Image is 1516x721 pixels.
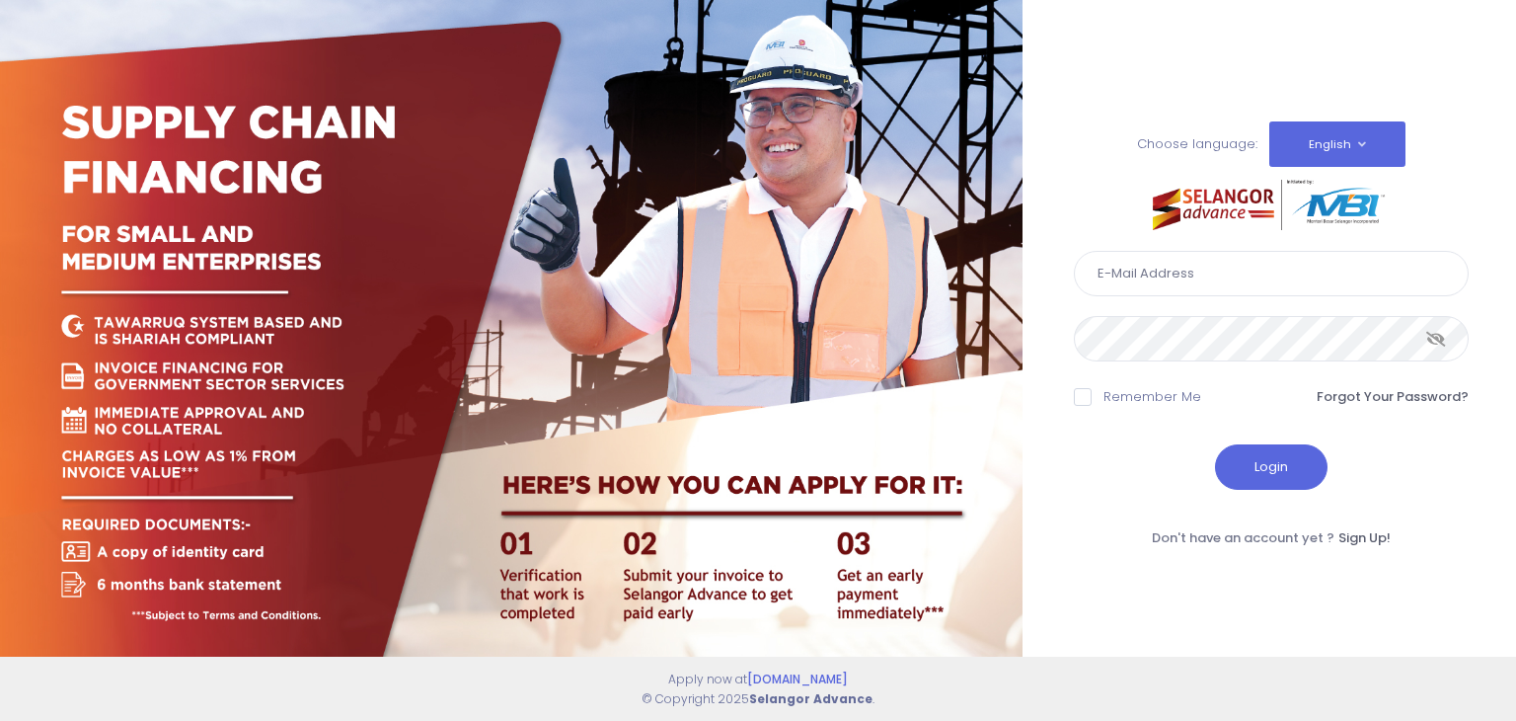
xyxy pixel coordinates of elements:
[642,671,874,707] span: Apply now at © Copyright 2025 .
[749,690,872,707] strong: Selangor Advance
[1269,121,1405,167] button: English
[1215,444,1327,490] button: Login
[1338,528,1391,547] a: Sign Up!
[747,671,848,687] a: [DOMAIN_NAME]
[1153,180,1390,229] img: selangor-advance.png
[1317,387,1469,407] a: Forgot Your Password?
[1103,387,1201,407] label: Remember Me
[1152,528,1334,547] span: Don't have an account yet ?
[1137,134,1257,153] span: Choose language:
[1074,251,1469,296] input: E-Mail Address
